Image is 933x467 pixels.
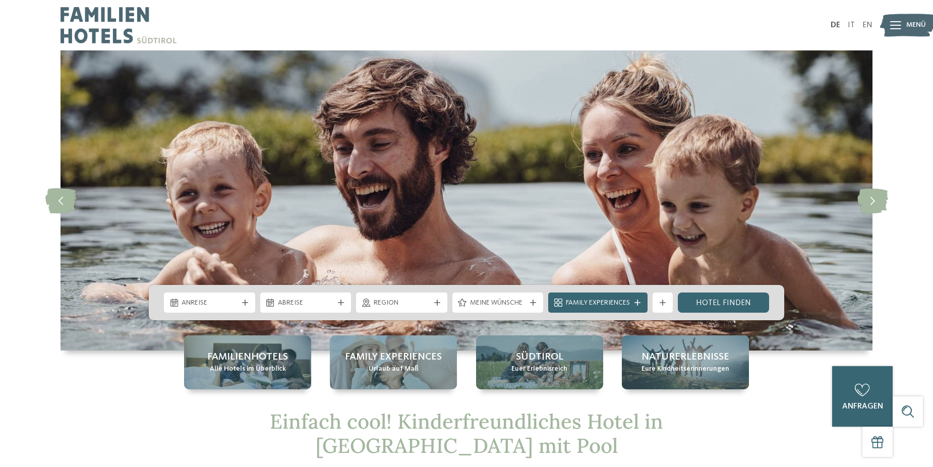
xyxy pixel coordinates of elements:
[566,298,630,308] span: Family Experiences
[511,364,567,374] span: Euer Erlebnisreich
[642,364,729,374] span: Eure Kindheitserinnerungen
[182,298,238,308] span: Anreise
[516,350,563,364] span: Südtirol
[906,20,926,30] span: Menü
[832,366,893,427] a: anfragen
[207,350,288,364] span: Familienhotels
[476,335,603,389] a: Kinderfreundliches Hotel in Südtirol mit Pool gesucht? Südtirol Euer Erlebnisreich
[369,364,419,374] span: Urlaub auf Maß
[374,298,430,308] span: Region
[278,298,334,308] span: Abreise
[831,21,840,29] a: DE
[345,350,442,364] span: Family Experiences
[330,335,457,389] a: Kinderfreundliches Hotel in Südtirol mit Pool gesucht? Family Experiences Urlaub auf Maß
[470,298,526,308] span: Meine Wünsche
[642,350,729,364] span: Naturerlebnisse
[61,50,872,351] img: Kinderfreundliches Hotel in Südtirol mit Pool gesucht?
[622,335,749,389] a: Kinderfreundliches Hotel in Südtirol mit Pool gesucht? Naturerlebnisse Eure Kindheitserinnerungen
[678,293,769,313] a: Hotel finden
[184,335,311,389] a: Kinderfreundliches Hotel in Südtirol mit Pool gesucht? Familienhotels Alle Hotels im Überblick
[848,21,855,29] a: IT
[210,364,286,374] span: Alle Hotels im Überblick
[862,21,872,29] a: EN
[270,408,663,458] span: Einfach cool! Kinderfreundliches Hotel in [GEOGRAPHIC_DATA] mit Pool
[842,402,883,411] span: anfragen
